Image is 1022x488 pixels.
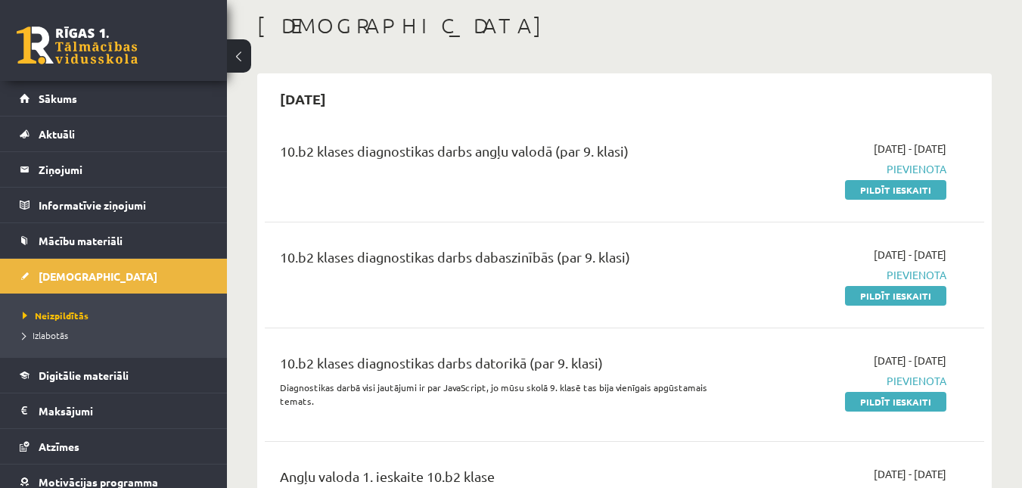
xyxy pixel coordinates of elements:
[739,267,946,283] span: Pievienota
[280,247,716,275] div: 10.b2 klases diagnostikas darbs dabaszinībās (par 9. klasi)
[280,141,716,169] div: 10.b2 klases diagnostikas darbs angļu valodā (par 9. klasi)
[874,247,946,263] span: [DATE] - [DATE]
[845,180,946,200] a: Pildīt ieskaiti
[39,152,208,187] legend: Ziņojumi
[23,309,212,322] a: Neizpildītās
[874,141,946,157] span: [DATE] - [DATE]
[39,393,208,428] legend: Maksājumi
[874,466,946,482] span: [DATE] - [DATE]
[23,309,89,322] span: Neizpildītās
[20,223,208,258] a: Mācību materiāli
[20,81,208,116] a: Sākums
[20,393,208,428] a: Maksājumi
[739,161,946,177] span: Pievienota
[280,381,716,408] p: Diagnostikas darbā visi jautājumi ir par JavaScript, jo mūsu skolā 9. klasē tas bija vienīgais ap...
[280,353,716,381] div: 10.b2 klases diagnostikas darbs datorikā (par 9. klasi)
[39,92,77,105] span: Sākums
[20,429,208,464] a: Atzīmes
[39,234,123,247] span: Mācību materiāli
[23,329,68,341] span: Izlabotās
[20,188,208,222] a: Informatīvie ziņojumi
[39,368,129,382] span: Digitālie materiāli
[20,152,208,187] a: Ziņojumi
[845,392,946,412] a: Pildīt ieskaiti
[845,286,946,306] a: Pildīt ieskaiti
[17,26,138,64] a: Rīgas 1. Tālmācības vidusskola
[739,373,946,389] span: Pievienota
[39,269,157,283] span: [DEMOGRAPHIC_DATA]
[874,353,946,368] span: [DATE] - [DATE]
[39,440,79,453] span: Atzīmes
[23,328,212,342] a: Izlabotās
[39,127,75,141] span: Aktuāli
[257,13,992,39] h1: [DEMOGRAPHIC_DATA]
[39,188,208,222] legend: Informatīvie ziņojumi
[20,358,208,393] a: Digitālie materiāli
[265,81,341,117] h2: [DATE]
[20,117,208,151] a: Aktuāli
[20,259,208,294] a: [DEMOGRAPHIC_DATA]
